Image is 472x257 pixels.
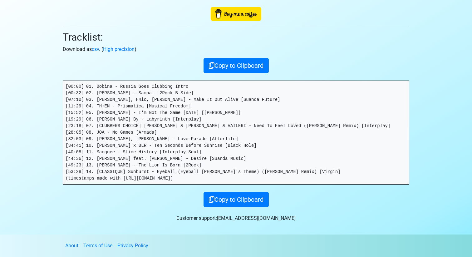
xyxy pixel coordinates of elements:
a: High precision [103,46,135,52]
a: Privacy Policy [117,243,148,249]
img: Buy Me A Coffee [211,7,261,21]
pre: [00:00] 01. Bobina - Russia Goes Clubbing Intro [00:32] 02. [PERSON_NAME] - Sampal [2Rock B Side]... [63,81,409,184]
a: About [65,243,78,249]
button: Copy to Clipboard [204,192,269,207]
a: Terms of Use [83,243,112,249]
p: Download as . ( ) [63,46,409,53]
button: Copy to Clipboard [204,58,269,73]
h2: Tracklist: [63,31,409,43]
a: csv [92,46,99,52]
